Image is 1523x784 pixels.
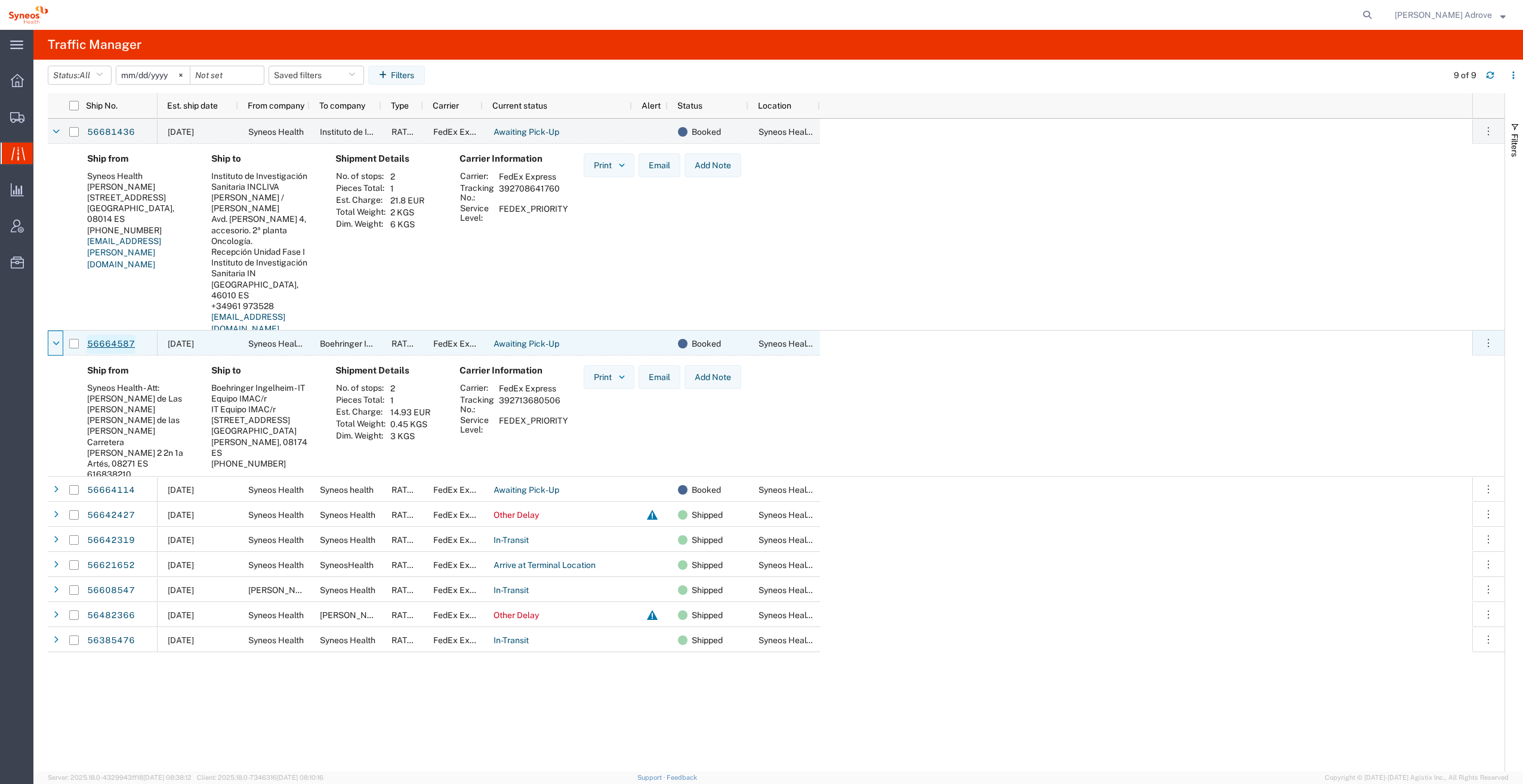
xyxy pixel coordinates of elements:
a: 56608547 [87,581,135,600]
span: Syneos Health Clinical Spain [759,635,932,645]
a: [EMAIL_ADDRESS][PERSON_NAME][DOMAIN_NAME] [87,236,161,269]
span: Shipped [692,578,723,603]
a: 56642427 [87,506,135,525]
span: Status [677,101,702,110]
td: 2 [386,171,428,183]
span: Ship No. [86,101,118,110]
td: 6 KGS [386,218,428,230]
div: [PERSON_NAME] de las [PERSON_NAME] [87,415,192,436]
a: 56664114 [87,481,135,500]
th: No. of stops: [335,382,386,394]
span: FedEx Express [433,560,491,570]
span: RATED [391,510,418,520]
td: 2 [386,382,434,394]
span: FedEx Express [433,127,491,137]
span: FedEx Express [433,339,491,348]
span: Booked [692,119,721,144]
span: Instituto de Investigación Sanitaria INCLIVA [320,127,486,137]
span: 08/29/2025 [168,535,194,545]
img: dropdown [616,160,627,171]
span: Current status [492,101,547,110]
span: Client: 2025.18.0-7346316 [197,774,323,781]
button: Email [639,365,680,389]
img: logo [8,6,48,24]
td: 21.8 EUR [386,195,428,206]
a: Other Delay [493,606,539,625]
span: Syneos Health Clinical Spain [759,339,932,348]
span: Shipped [692,628,723,653]
span: Syneos Health [248,610,304,620]
span: All [79,70,90,80]
span: Shipped [692,552,723,578]
a: 56681436 [87,123,135,142]
th: No. of stops: [335,171,386,183]
a: Awaiting Pick-Up [493,335,560,354]
a: In-Transit [493,631,529,650]
h4: Carrier Information [460,153,555,164]
th: Dim. Weight: [335,218,386,230]
th: Dim. Weight: [335,430,386,442]
button: Email [639,153,680,177]
h4: Carrier Information [460,365,555,376]
th: Carrier: [460,171,495,183]
div: Syneos Health [87,171,192,181]
a: 56482366 [87,606,135,625]
a: 56664587 [87,335,135,354]
th: Est. Charge: [335,406,386,418]
span: Syneos Health [248,127,304,137]
td: 392713680506 [495,394,572,415]
span: Rosa Gonzalez Galindo [248,585,316,595]
th: Tracking No.: [460,394,495,415]
span: Syneos Health [248,535,304,545]
div: [PHONE_NUMBER] [87,225,192,236]
button: Status:All [48,66,112,85]
td: 14.93 EUR [386,406,434,418]
a: Other Delay [493,506,539,525]
span: RATED [391,127,418,137]
div: 9 of 9 [1454,69,1476,82]
span: [DATE] 08:10:16 [277,774,323,781]
span: SyneosHealth [320,560,374,570]
td: FEDEX_PRIORITY [495,415,572,435]
span: 08/26/2025 [168,585,194,595]
span: 08/27/2025 [168,560,194,570]
span: RATED [391,635,418,645]
div: Syneos Health - Att: [PERSON_NAME] de Las [PERSON_NAME] [87,382,192,415]
div: [PHONE_NUMBER] [211,458,316,469]
button: Print [584,153,634,177]
span: Syneos Health [248,560,304,570]
a: Arrive at Terminal Location [493,556,596,575]
a: In-Transit [493,581,529,600]
span: Alert [642,101,661,110]
th: Tracking No.: [460,183,495,203]
h4: Ship to [211,365,316,376]
div: [STREET_ADDRESS] [87,192,192,203]
span: Syneos health [320,485,374,495]
th: Total Weight: [335,206,386,218]
span: Syneos Health [320,535,375,545]
span: RATED [391,535,418,545]
td: 0.45 KGS [386,418,434,430]
div: [PERSON_NAME] / [PERSON_NAME] [211,192,316,214]
td: FEDEX_PRIORITY [495,203,572,223]
span: RATED [391,339,418,348]
span: FedEx Express [433,510,491,520]
h4: Ship to [211,153,316,164]
h4: Ship from [87,153,192,164]
span: Syneos Health Clinical Spain [759,560,932,570]
span: Irene Perez Adrove [1395,8,1492,21]
a: Feedback [667,774,697,781]
span: Booked [692,477,721,502]
button: Add Note [685,365,741,389]
span: RATED [391,485,418,495]
a: 56642319 [87,531,135,550]
span: FedEx Express [433,610,491,620]
span: 08/29/2025 [168,635,194,645]
th: Est. Charge: [335,195,386,206]
span: Syneos Health [248,635,304,645]
td: FedEx Express [495,382,572,394]
a: Support [637,774,667,781]
span: Syneos Health [320,635,375,645]
span: RATED [391,560,418,570]
th: Carrier: [460,382,495,394]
